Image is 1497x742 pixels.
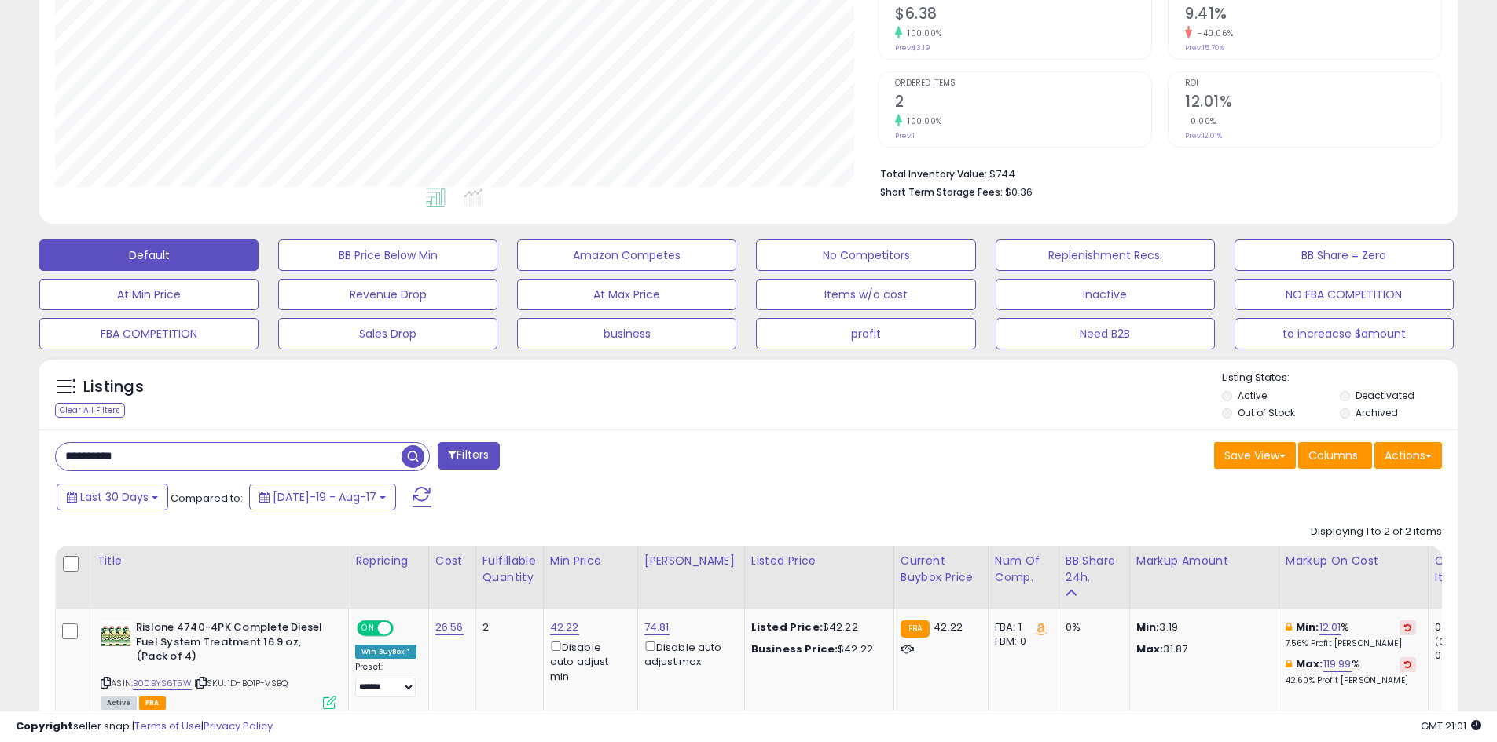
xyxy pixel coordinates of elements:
span: [DATE]-19 - Aug-17 [273,489,376,505]
label: Archived [1356,406,1398,419]
small: 100.00% [902,115,942,127]
div: Num of Comp. [995,553,1052,586]
div: Current Buybox Price [901,553,981,586]
a: 26.56 [435,620,464,635]
button: profit [756,318,975,349]
p: 42.60% Profit [PERSON_NAME] [1286,675,1416,686]
h2: 2 [895,93,1151,114]
p: 3.19 [1136,620,1267,634]
span: All listings currently available for purchase on Amazon [101,696,137,710]
a: B00BYS6T5W [133,677,192,690]
b: Max: [1296,656,1323,671]
button: BB Price Below Min [278,239,497,271]
div: 2 [482,620,531,634]
label: Deactivated [1356,389,1414,402]
div: Preset: [355,662,416,697]
span: | SKU: 1D-BO1P-VSBQ [194,677,288,689]
button: At Min Price [39,279,259,310]
p: 7.56% Profit [PERSON_NAME] [1286,638,1416,649]
button: [DATE]-19 - Aug-17 [249,484,396,510]
div: % [1286,657,1416,686]
label: Active [1238,389,1267,402]
h5: Listings [83,376,144,398]
div: Repricing [355,553,422,569]
small: Prev: 15.70% [1185,43,1224,53]
button: NO FBA COMPETITION [1235,279,1454,310]
div: $42.22 [751,620,882,634]
div: BB Share 24h. [1066,553,1123,586]
b: Min: [1296,620,1319,634]
h2: $6.38 [895,5,1151,26]
span: $0.36 [1005,185,1033,199]
b: Business Price: [751,641,838,656]
button: Columns [1298,442,1372,469]
button: Last 30 Days [57,484,168,510]
div: Markup on Cost [1286,553,1422,569]
span: OFF [391,622,416,635]
button: to increacse $amount [1235,318,1454,349]
div: Displaying 1 to 2 of 2 items [1311,525,1442,539]
button: No Competitors [756,239,975,271]
div: Disable auto adjust min [550,638,626,684]
button: Items w/o cost [756,279,975,310]
button: Sales Drop [278,318,497,349]
div: 0% [1066,620,1117,634]
div: Listed Price [751,553,887,569]
small: Prev: 1 [895,131,915,141]
div: [PERSON_NAME] [644,553,738,569]
button: Amazon Competes [517,239,736,271]
div: Min Price [550,553,631,569]
li: $744 [880,163,1430,182]
span: 42.22 [934,620,963,634]
p: 31.87 [1136,642,1267,656]
b: Short Term Storage Fees: [880,185,1003,199]
button: Filters [438,442,499,470]
div: Cost [435,553,469,569]
button: Actions [1374,442,1442,469]
span: 2025-09-17 21:01 GMT [1421,718,1481,733]
div: Markup Amount [1136,553,1272,569]
span: ON [358,622,378,635]
span: Last 30 Days [80,489,149,505]
button: Inactive [996,279,1215,310]
small: Prev: $3.19 [895,43,930,53]
button: FBA COMPETITION [39,318,259,349]
div: FBA: 1 [995,620,1047,634]
span: FBA [139,696,166,710]
a: Privacy Policy [204,718,273,733]
button: BB Share = Zero [1235,239,1454,271]
h2: 12.01% [1185,93,1441,114]
span: ROI [1185,79,1441,88]
a: Terms of Use [134,718,201,733]
button: Need B2B [996,318,1215,349]
button: At Max Price [517,279,736,310]
div: seller snap | | [16,719,273,734]
button: Default [39,239,259,271]
small: -40.06% [1192,27,1234,39]
button: Replenishment Recs. [996,239,1215,271]
small: FBA [901,620,930,638]
th: The percentage added to the cost of goods (COGS) that forms the calculator for Min & Max prices. [1279,546,1428,609]
b: Total Inventory Value: [880,167,987,181]
div: Ordered Items [1435,553,1492,586]
img: 51Mj2jGTy+L._SL40_.jpg [101,620,132,647]
div: Fulfillable Quantity [482,553,537,586]
strong: Copyright [16,718,73,733]
span: Ordered Items [895,79,1151,88]
small: 100.00% [902,27,942,39]
span: Columns [1308,448,1358,463]
b: Rislone 4740-4PK Complete Diesel Fuel System Treatment 16.9 oz, (Pack of 4) [136,620,327,668]
div: Title [97,553,342,569]
button: Revenue Drop [278,279,497,310]
a: 12.01 [1319,620,1341,635]
div: Disable auto adjust max [644,638,732,669]
small: Prev: 12.01% [1185,131,1222,141]
div: $42.22 [751,642,882,656]
div: Win BuyBox * [355,645,416,659]
button: Save View [1214,442,1296,469]
p: Listing States: [1222,371,1458,386]
strong: Max: [1136,641,1164,656]
span: Compared to: [171,491,243,506]
button: business [517,318,736,349]
label: Out of Stock [1238,406,1295,419]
